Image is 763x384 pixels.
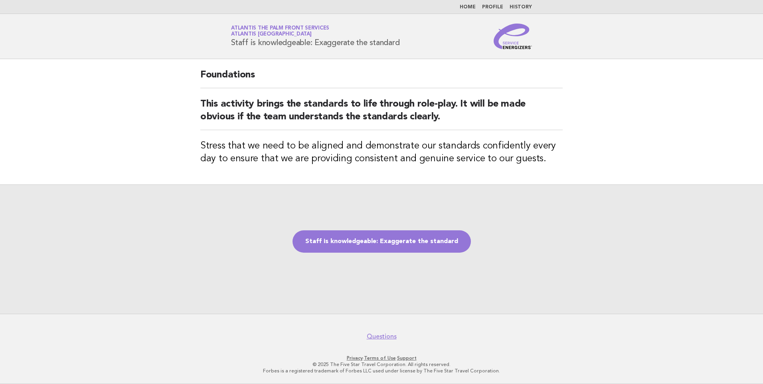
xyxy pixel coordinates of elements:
p: Forbes is a registered trademark of Forbes LLC used under license by The Five Star Travel Corpora... [137,368,626,374]
h3: Stress that we need to be aligned and demonstrate our standards confidently every day to ensure t... [200,140,563,165]
a: Home [460,5,476,10]
h2: Foundations [200,69,563,88]
span: Atlantis [GEOGRAPHIC_DATA] [231,32,312,37]
a: Support [397,355,417,361]
h1: Staff is knowledgeable: Exaggerate the standard [231,26,399,47]
a: History [510,5,532,10]
img: Service Energizers [494,24,532,49]
h2: This activity brings the standards to life through role-play. It will be made obvious if the team... [200,98,563,130]
a: Questions [367,333,397,340]
p: · · [137,355,626,361]
p: © 2025 The Five Star Travel Corporation. All rights reserved. [137,361,626,368]
a: Terms of Use [364,355,396,361]
a: Profile [482,5,503,10]
a: Atlantis The Palm Front ServicesAtlantis [GEOGRAPHIC_DATA] [231,26,329,37]
a: Privacy [347,355,363,361]
a: Staff is knowledgeable: Exaggerate the standard [293,230,471,253]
